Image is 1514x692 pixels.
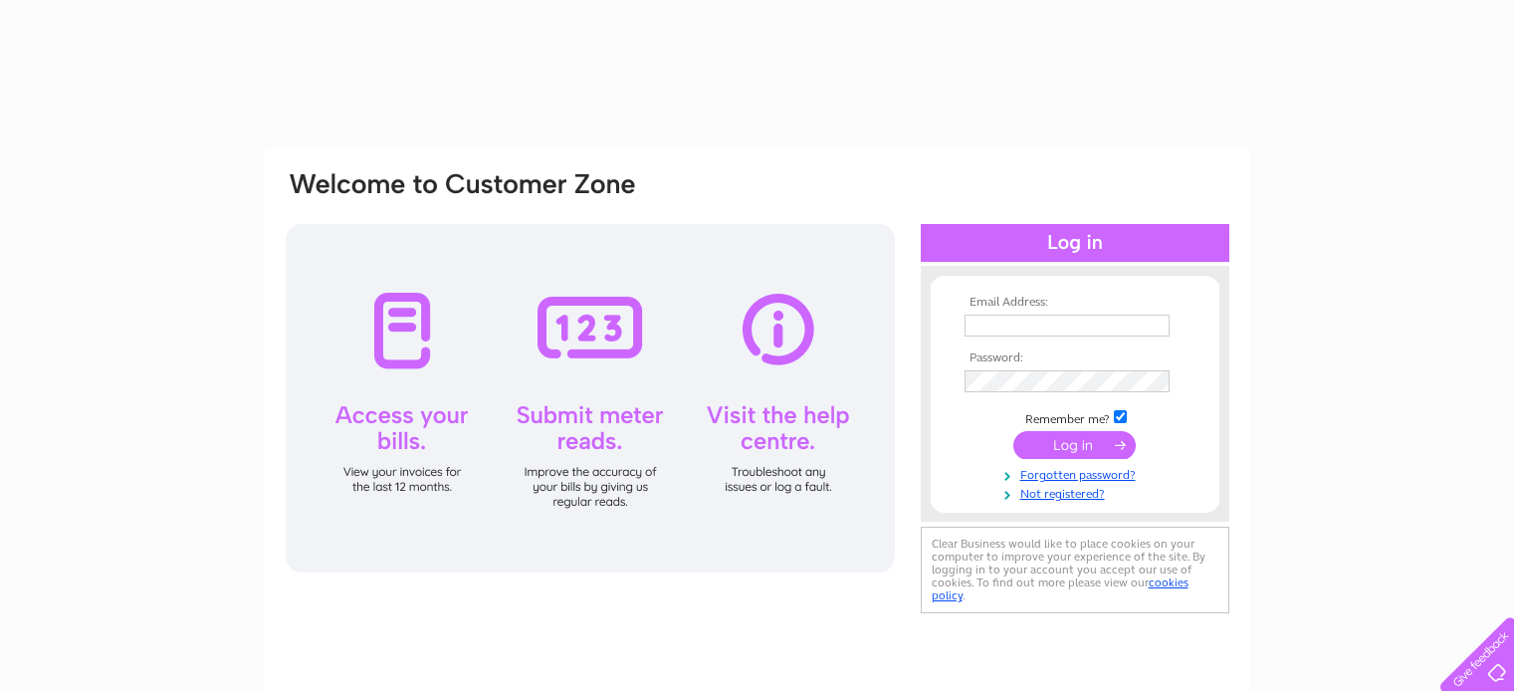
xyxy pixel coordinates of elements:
div: Clear Business would like to place cookies on your computer to improve your experience of the sit... [921,527,1229,613]
a: cookies policy [932,576,1189,602]
td: Remember me? [960,407,1190,427]
th: Password: [960,351,1190,365]
a: Forgotten password? [965,464,1190,483]
input: Submit [1013,431,1136,459]
th: Email Address: [960,296,1190,310]
a: Not registered? [965,483,1190,502]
